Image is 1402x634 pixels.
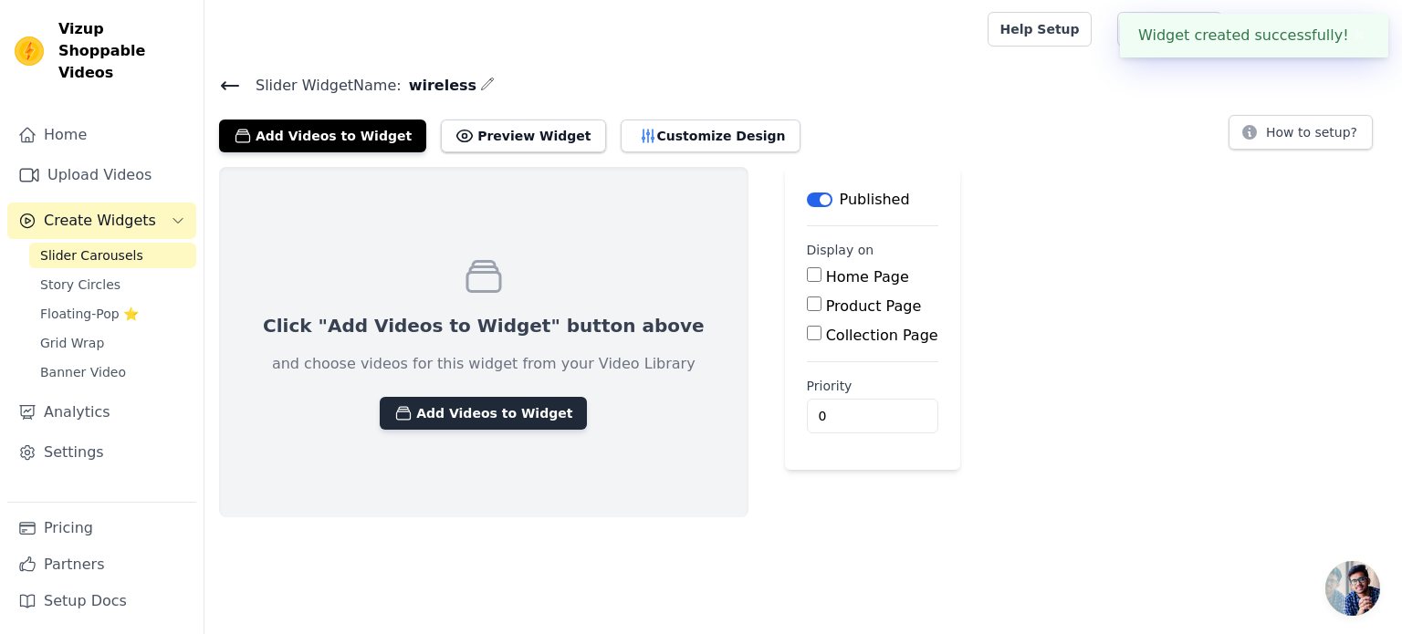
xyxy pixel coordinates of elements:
[380,397,587,430] button: Add Videos to Widget
[1120,14,1388,57] div: Widget created successfully!
[402,75,476,97] span: wireless
[826,268,909,286] label: Home Page
[7,203,196,239] button: Create Widgets
[58,18,189,84] span: Vizup Shoppable Videos
[621,120,800,152] button: Customize Design
[1229,128,1373,145] a: How to setup?
[29,243,196,268] a: Slider Carousels
[441,120,605,152] button: Preview Widget
[7,510,196,546] a: Pricing
[7,117,196,153] a: Home
[1266,13,1387,46] p: [DOMAIN_NAME]
[480,73,495,98] div: Edit Name
[219,120,426,152] button: Add Videos to Widget
[241,75,402,97] span: Slider Widget Name:
[40,363,126,381] span: Banner Video
[29,359,196,385] a: Banner Video
[840,189,910,211] p: Published
[7,546,196,583] a: Partners
[7,157,196,193] a: Upload Videos
[1349,25,1370,47] button: Close
[29,272,196,297] a: Story Circles
[272,353,696,375] p: and choose videos for this widget from your Video Library
[40,334,104,352] span: Grid Wrap
[263,313,705,338] p: Click "Add Videos to Widget" button above
[40,305,139,323] span: Floating-Pop ⭐
[15,36,44,66] img: Vizup
[826,297,922,315] label: Product Page
[40,246,143,265] span: Slider Carousels
[7,583,196,619] a: Setup Docs
[1325,561,1380,616] div: Open chat
[1237,13,1387,46] button: T [DOMAIN_NAME]
[7,394,196,431] a: Analytics
[988,12,1091,47] a: Help Setup
[1229,115,1373,150] button: How to setup?
[7,434,196,471] a: Settings
[44,210,156,232] span: Create Widgets
[807,377,938,395] label: Priority
[1117,12,1222,47] a: Book Demo
[826,327,938,344] label: Collection Page
[29,330,196,356] a: Grid Wrap
[40,275,120,294] span: Story Circles
[29,301,196,327] a: Floating-Pop ⭐
[807,241,874,259] legend: Display on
